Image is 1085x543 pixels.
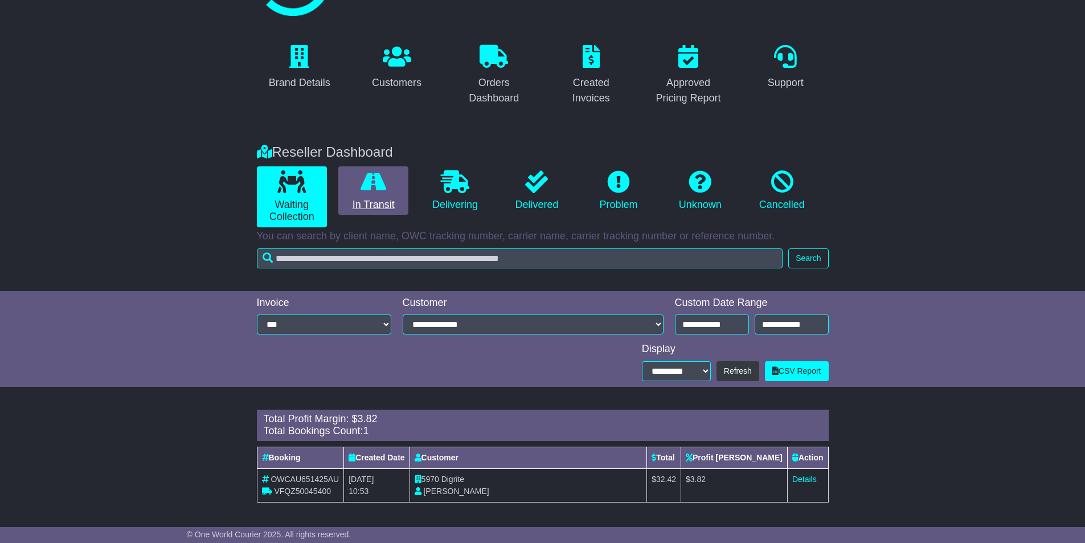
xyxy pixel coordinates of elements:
[349,475,374,484] span: [DATE]
[274,487,331,496] span: VFQZ50045400
[768,75,804,91] div: Support
[747,166,817,215] a: Cancelled
[451,41,537,110] a: Orders Dashboard
[257,230,829,243] p: You can search by client name, OWC tracking number, carrier name, carrier tracking number or refe...
[264,413,822,426] div: Total Profit Margin: $
[441,475,464,484] span: Digrite
[656,475,676,484] span: 32.42
[423,487,489,496] span: [PERSON_NAME]
[420,166,490,215] a: Delivering
[583,166,653,215] a: Problem
[363,425,369,436] span: 1
[647,447,681,468] th: Total
[358,413,378,424] span: 3.82
[792,475,817,484] a: Details
[681,468,788,502] td: $
[690,475,706,484] span: 3.82
[665,166,735,215] a: Unknown
[421,475,439,484] span: 5970
[365,41,429,95] a: Customers
[338,166,408,215] a: In Transit
[716,361,759,381] button: Refresh
[269,75,330,91] div: Brand Details
[653,75,724,106] div: Approved Pricing Report
[502,166,572,215] a: Delivered
[271,475,339,484] span: OWCAU651425AU
[681,447,788,468] th: Profit [PERSON_NAME]
[458,75,530,106] div: Orders Dashboard
[257,166,327,227] a: Waiting Collection
[403,297,664,309] div: Customer
[410,447,647,468] th: Customer
[187,530,351,539] span: © One World Courier 2025. All rights reserved.
[647,468,681,502] td: $
[257,447,344,468] th: Booking
[264,425,822,438] div: Total Bookings Count:
[251,144,834,161] div: Reseller Dashboard
[548,41,634,110] a: Created Invoices
[675,297,829,309] div: Custom Date Range
[760,41,811,95] a: Support
[349,487,369,496] span: 10:53
[344,447,410,468] th: Created Date
[642,343,829,356] div: Display
[788,248,828,268] button: Search
[765,361,829,381] a: CSV Report
[787,447,828,468] th: Action
[261,41,338,95] a: Brand Details
[645,41,731,110] a: Approved Pricing Report
[257,297,391,309] div: Invoice
[556,75,627,106] div: Created Invoices
[372,75,421,91] div: Customers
